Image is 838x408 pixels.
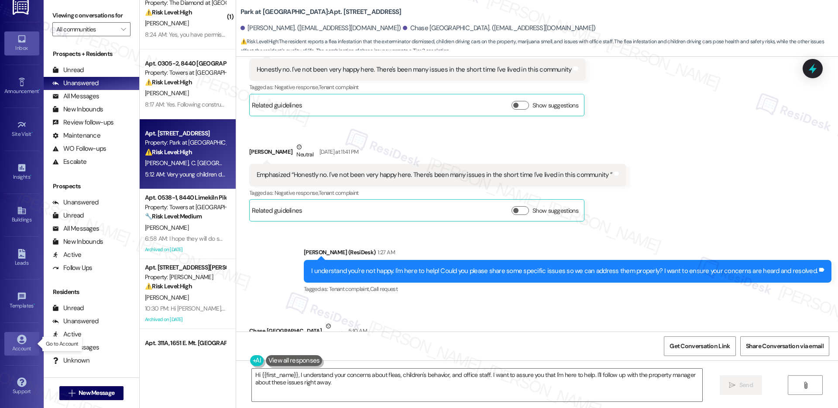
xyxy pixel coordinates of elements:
span: New Message [79,388,114,398]
span: [PERSON_NAME] [145,224,189,232]
a: Site Visit • [4,118,39,141]
div: Active [52,250,82,259]
div: Prospects + Residents [44,49,139,59]
div: All Messages [52,224,99,233]
span: Get Conversation Link [670,342,730,351]
div: Tagged as: [249,187,626,199]
span: • [39,87,40,93]
div: Property: Towers at [GEOGRAPHIC_DATA] [145,68,226,77]
div: Unread [52,304,84,313]
div: [PERSON_NAME] [249,142,626,164]
label: Show suggestions [532,101,578,110]
button: New Message [59,386,124,400]
strong: ⚠️ Risk Level: High [145,8,192,16]
div: Escalate [52,157,86,166]
div: 5:12 AM: Very young children driving too. Very erratically and looking into cars [145,170,338,178]
span: [PERSON_NAME] [145,19,189,27]
div: Unread [52,211,84,220]
strong: ⚠️ Risk Level: High [240,38,278,45]
div: Honestly no. I've not been very happy here. There's been many issues in the short time I've lived... [257,65,572,74]
button: Share Conversation via email [740,336,829,356]
div: Apt. [STREET_ADDRESS] [145,129,226,138]
span: Send [739,380,753,390]
div: 6:58 AM: I hope they will do something about the door because the painter just made it worse [DAT... [145,235,446,242]
i:  [69,390,75,397]
a: Account [4,332,39,356]
p: Go to Account [46,340,78,348]
div: Emphasized “Honestly no. I've not been very happy here. There's been many issues in the short tim... [257,170,612,180]
div: Chase [GEOGRAPHIC_DATA] [249,322,778,343]
div: Archived on [DATE] [144,244,227,255]
div: Property: Park at [GEOGRAPHIC_DATA] [145,138,226,147]
span: Negative response , [275,83,319,91]
label: Viewing conversations for [52,9,131,22]
textarea: Hi {{first_name}}, I understand your concerns about fleas, children's behavior, and office staff.... [252,369,702,401]
a: Buildings [4,203,39,227]
div: Neutral [295,142,315,161]
div: Apt. 0538-1, 8440 Limekiln Pike [145,193,226,202]
div: Unanswered [52,317,99,326]
a: Support [4,375,39,398]
span: [PERSON_NAME] [145,89,189,97]
span: Negative response , [275,189,319,197]
i:  [121,26,126,33]
div: All Messages [52,92,99,101]
strong: 🔧 Risk Level: Medium [145,212,202,220]
div: [PERSON_NAME] (ResiDesk) [304,248,831,260]
div: Prospects [44,182,139,191]
i:  [729,382,735,389]
div: WO Follow-ups [52,144,106,153]
i:  [802,382,809,389]
div: 8:17 AM: Yes. Following construction on the balcony, I can't get the screen door to close. [145,100,363,108]
a: Templates • [4,289,39,313]
div: Residents [44,287,139,297]
span: Share Conversation via email [746,342,824,351]
div: Property: Towers at [GEOGRAPHIC_DATA] [145,203,226,212]
a: Leads [4,246,39,270]
div: Review follow-ups [52,118,113,127]
b: Park at [GEOGRAPHIC_DATA]: Apt. [STREET_ADDRESS] [240,7,402,17]
span: Tenant complaint [319,83,359,91]
div: Unknown [52,356,89,365]
span: C. [GEOGRAPHIC_DATA] [191,159,253,167]
div: New Inbounds [52,105,103,114]
div: Related guidelines [252,101,302,114]
label: Show suggestions [532,206,578,215]
strong: ⚠️ Risk Level: High [145,282,192,290]
input: All communities [56,22,117,36]
div: Neutral [324,322,344,340]
div: Unread [52,66,84,75]
strong: ⚠️ Risk Level: High [145,78,192,86]
div: 10:30 PM: Hi [PERSON_NAME], you're very welcome! Our office is requesting that you call the Leasi... [145,304,534,312]
span: • [34,301,35,308]
strong: ⚠️ Risk Level: High [145,148,192,156]
span: Call request [370,285,398,293]
span: : The resident reports a flea infestation that the exterminator dismissed, children driving cars ... [240,37,838,56]
span: Tenant complaint [319,189,359,197]
span: [PERSON_NAME] [145,159,191,167]
div: [PERSON_NAME]. ([EMAIL_ADDRESS][DOMAIN_NAME]) [240,24,401,33]
span: • [31,130,33,136]
div: 5:10 AM [346,326,367,335]
div: Apt. [STREET_ADDRESS][PERSON_NAME] [145,263,226,272]
div: Tagged as: [249,81,586,93]
div: Follow Ups [52,263,93,273]
div: I understand you're not happy. I'm here to help! Could you please share some specific issues so w... [311,266,817,276]
div: Maintenance [52,131,100,140]
div: New Inbounds [52,237,103,246]
div: Apt. 0305-2, 8440 [GEOGRAPHIC_DATA] [145,59,226,68]
span: Tenant complaint , [329,285,370,293]
button: Send [720,375,762,395]
span: • [30,173,31,179]
div: Tagged as: [304,283,831,295]
div: Property: [PERSON_NAME] [145,273,226,282]
span: [PERSON_NAME] [145,294,189,301]
div: 1:27 AM [375,248,395,257]
a: Insights • [4,160,39,184]
div: Related guidelines [252,206,302,219]
div: Active [52,330,82,339]
div: Unanswered [52,79,99,88]
div: Apt. 311A, 1651 E. Mt. [GEOGRAPHIC_DATA] [145,339,226,348]
div: Unanswered [52,198,99,207]
a: Inbox [4,31,39,55]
